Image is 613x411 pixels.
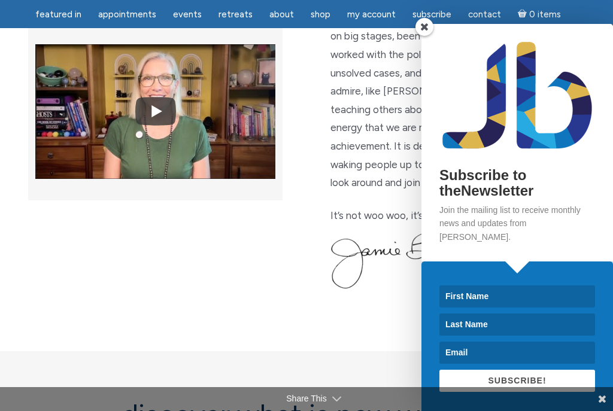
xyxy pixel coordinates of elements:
[330,206,585,225] p: It’s not woo woo, it’s true true,
[173,9,202,20] span: Events
[439,342,595,364] input: Email
[347,9,396,20] span: My Account
[468,9,501,20] span: Contact
[304,3,338,26] a: Shop
[439,370,595,392] button: SUBSCRIBE!
[518,9,529,20] i: Cart
[340,3,403,26] a: My Account
[269,9,294,20] span: About
[311,9,330,20] span: Shop
[28,3,89,26] a: featured in
[488,376,546,385] span: SUBSCRIBE!
[166,3,209,26] a: Events
[439,285,595,308] input: First Name
[219,9,253,20] span: Retreats
[439,168,595,199] h2: Subscribe to theNewsletter
[35,22,275,202] img: YouTube video
[439,203,595,243] p: Join the mailing list to receive monthly news and updates from [PERSON_NAME].
[211,3,260,26] a: Retreats
[98,9,156,20] span: Appointments
[262,3,301,26] a: About
[439,313,595,336] input: Last Name
[461,3,508,26] a: Contact
[405,3,459,26] a: Subscribe
[91,3,163,26] a: Appointments
[412,9,451,20] span: Subscribe
[511,2,568,26] a: Cart0 items
[35,9,81,20] span: featured in
[529,10,561,19] span: 0 items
